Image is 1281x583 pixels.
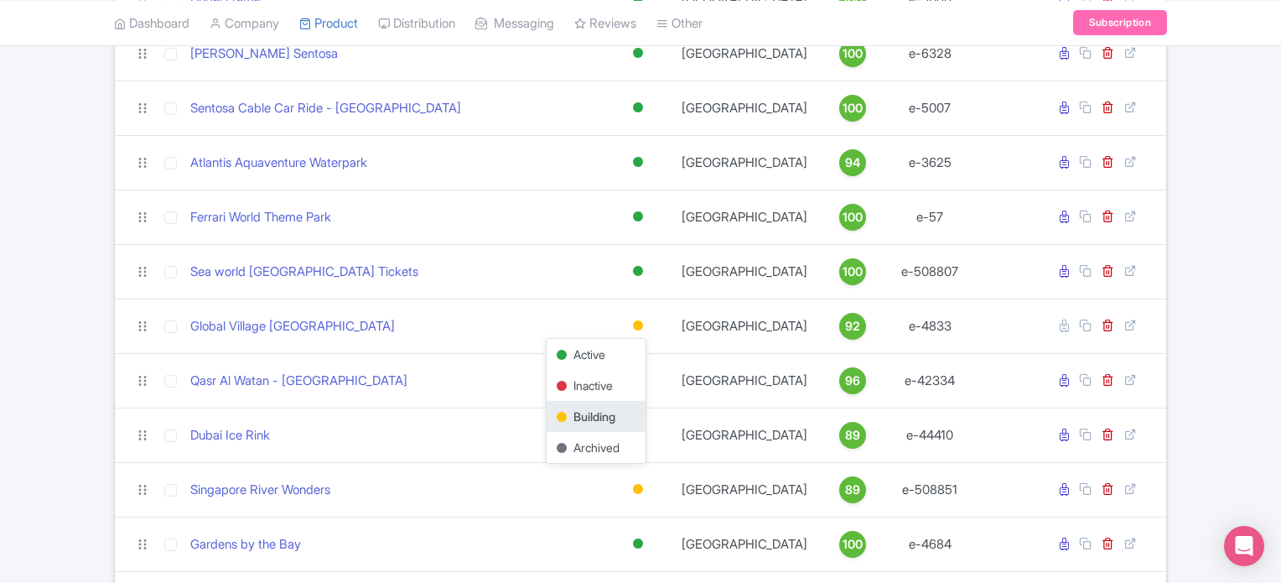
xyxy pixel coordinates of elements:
[547,370,646,401] div: Inactive
[672,299,817,353] td: [GEOGRAPHIC_DATA]
[824,313,881,340] a: 92
[845,372,860,390] span: 96
[630,41,646,65] div: Active
[190,44,338,64] a: [PERSON_NAME] Sentosa
[672,353,817,408] td: [GEOGRAPHIC_DATA]
[845,481,860,499] span: 89
[190,263,418,282] a: Sea world [GEOGRAPHIC_DATA] Tickets
[888,408,972,462] td: e-44410
[190,99,461,118] a: Sentosa Cable Car Ride - [GEOGRAPHIC_DATA]
[190,317,395,336] a: Global Village [GEOGRAPHIC_DATA]
[190,154,367,173] a: Atlantis Aquaventure Waterpark
[824,149,881,176] a: 94
[672,81,817,135] td: [GEOGRAPHIC_DATA]
[888,26,972,81] td: e-6328
[630,314,646,338] div: Building
[190,535,301,554] a: Gardens by the Bay
[888,81,972,135] td: e-5007
[843,44,863,63] span: 100
[845,154,860,172] span: 94
[843,208,863,226] span: 100
[630,150,646,174] div: Active
[824,95,881,122] a: 100
[547,401,646,432] div: Building
[824,422,881,449] a: 89
[630,96,646,120] div: Active
[845,426,860,445] span: 89
[888,190,972,244] td: e-57
[888,353,972,408] td: e-42334
[630,532,646,556] div: Active
[824,476,881,503] a: 89
[824,204,881,231] a: 100
[672,135,817,190] td: [GEOGRAPHIC_DATA]
[888,135,972,190] td: e-3625
[888,244,972,299] td: e-508807
[672,408,817,462] td: [GEOGRAPHIC_DATA]
[190,208,331,227] a: Ferrari World Theme Park
[190,372,407,391] a: Qasr Al Watan - [GEOGRAPHIC_DATA]
[672,26,817,81] td: [GEOGRAPHIC_DATA]
[672,190,817,244] td: [GEOGRAPHIC_DATA]
[630,259,646,284] div: Active
[824,258,881,285] a: 100
[888,299,972,353] td: e-4833
[1073,10,1167,35] a: Subscription
[845,317,860,336] span: 92
[843,535,863,554] span: 100
[843,263,863,281] span: 100
[843,99,863,117] span: 100
[888,462,972,517] td: e-508851
[888,517,972,571] td: e-4684
[630,477,646,502] div: Building
[672,244,817,299] td: [GEOGRAPHIC_DATA]
[190,426,270,445] a: Dubai Ice Rink
[547,432,646,463] div: Archived
[672,517,817,571] td: [GEOGRAPHIC_DATA]
[190,481,330,500] a: Singapore River Wonders
[824,40,881,67] a: 100
[1224,526,1264,566] div: Open Intercom Messenger
[824,531,881,558] a: 100
[824,367,881,394] a: 96
[672,462,817,517] td: [GEOGRAPHIC_DATA]
[630,205,646,229] div: Active
[547,339,646,370] div: Active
